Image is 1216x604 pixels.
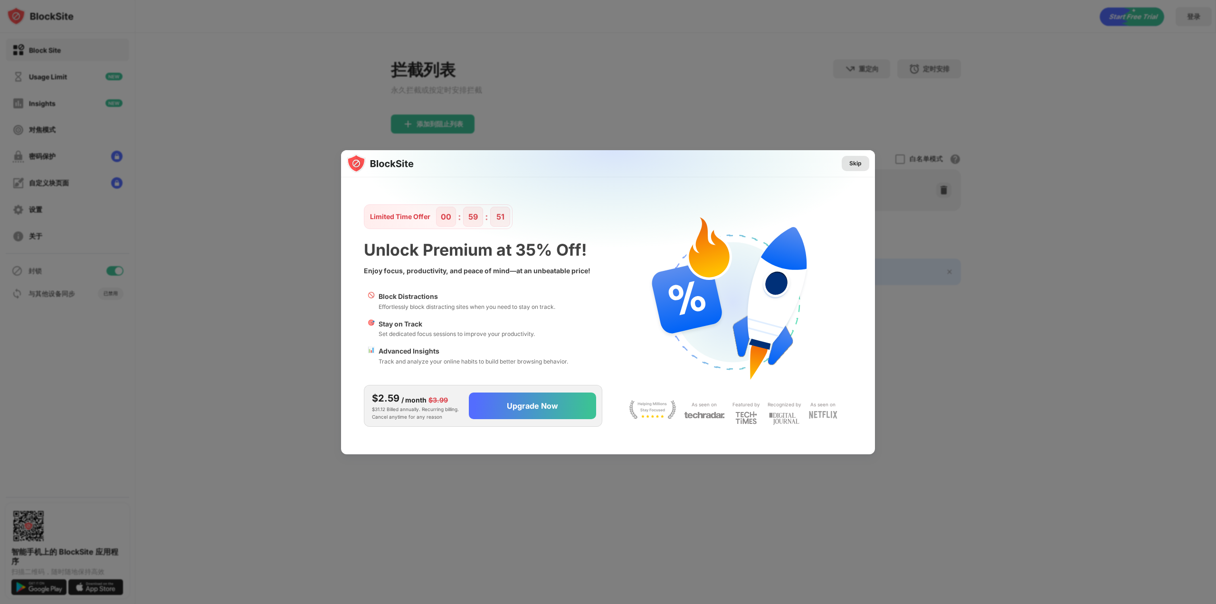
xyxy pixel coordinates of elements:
img: gradient.svg [347,150,881,338]
div: Track and analyze your online habits to build better browsing behavior. [379,357,568,366]
div: Upgrade Now [507,401,558,411]
div: Advanced Insights [379,346,568,356]
div: As seen on [810,400,836,409]
img: light-techtimes.svg [735,411,757,424]
img: light-techradar.svg [684,411,725,419]
img: light-netflix.svg [809,411,837,419]
img: light-stay-focus.svg [629,400,676,419]
div: $2.59 [372,391,399,405]
div: Recognized by [768,400,801,409]
div: / month [401,395,427,405]
div: 📊 [368,346,375,366]
div: $31.12 Billed annually. Recurring billing. Cancel anytime for any reason [372,391,461,421]
div: As seen on [692,400,717,409]
div: Featured by [732,400,760,409]
div: $3.99 [428,395,448,405]
img: light-digital-journal.svg [769,411,799,427]
div: Skip [849,159,862,168]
